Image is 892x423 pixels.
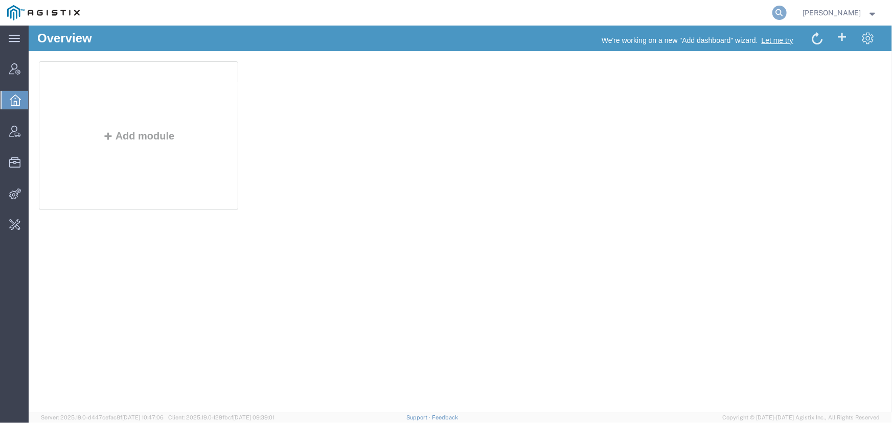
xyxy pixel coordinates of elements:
a: Feedback [432,414,458,420]
a: Support [406,414,432,420]
span: Copyright © [DATE]-[DATE] Agistix Inc., All Rights Reserved [722,413,880,422]
iframe: FS Legacy Container [29,26,892,412]
span: Server: 2025.19.0-d447cefac8f [41,414,164,420]
span: [DATE] 09:39:01 [233,414,275,420]
button: [PERSON_NAME] [803,7,878,19]
img: logo [7,5,80,20]
span: [DATE] 10:47:06 [122,414,164,420]
button: Add module [71,105,149,116]
span: Client: 2025.19.0-129fbcf [168,414,275,420]
span: Jenneffer Jahraus [803,7,861,18]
